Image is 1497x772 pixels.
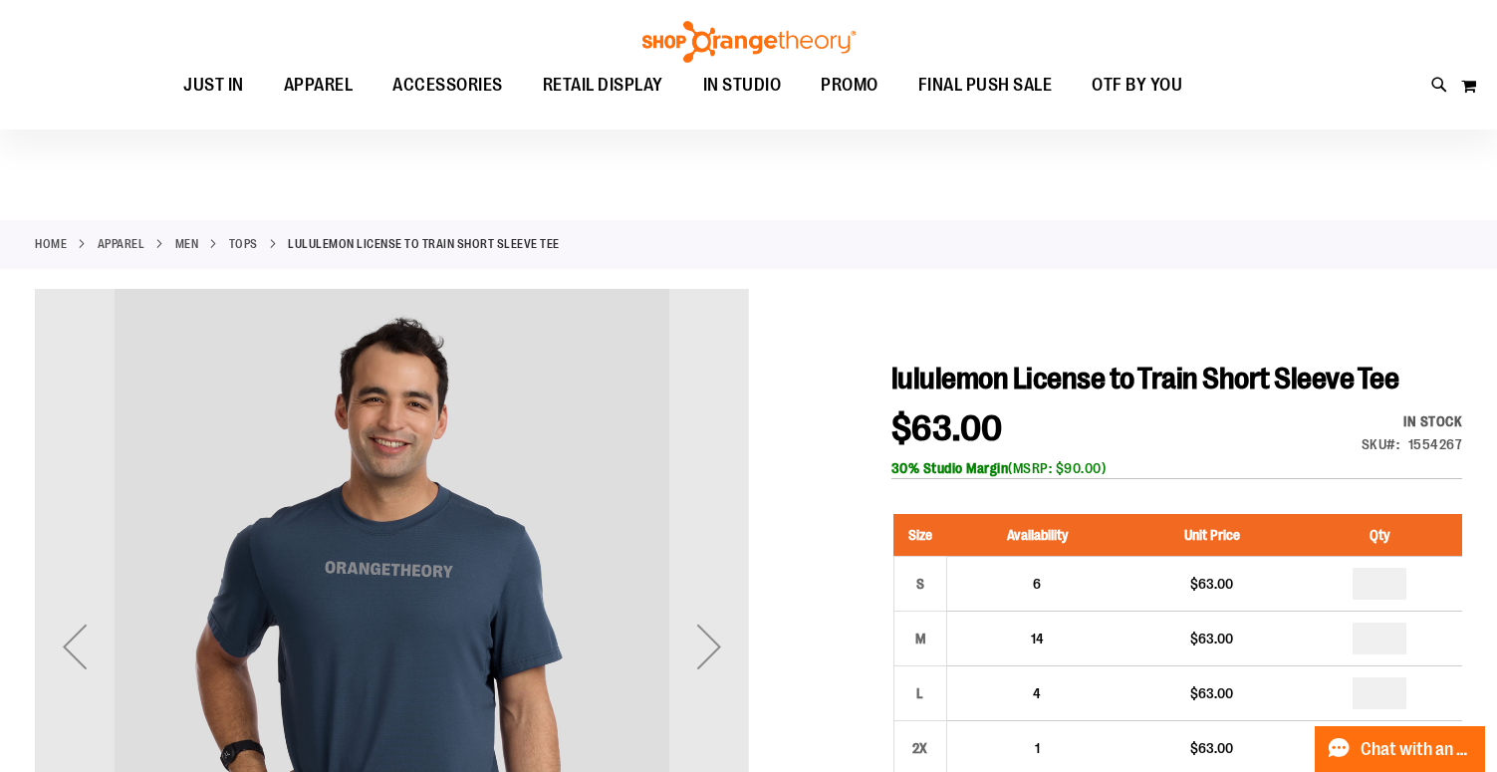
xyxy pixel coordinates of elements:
span: 6 [1033,576,1041,592]
div: Availability [1362,411,1463,431]
div: (MSRP: $90.00) [891,458,1462,478]
span: OTF BY YOU [1092,63,1182,108]
a: Home [35,235,67,253]
span: 14 [1031,631,1044,646]
a: MEN [175,235,199,253]
b: 30% Studio Margin [891,460,1009,476]
span: 1 [1035,740,1040,756]
th: Unit Price [1127,514,1297,557]
span: 4 [1033,685,1041,701]
div: S [905,569,935,599]
div: L [905,678,935,708]
span: RETAIL DISPLAY [543,63,663,108]
th: Availability [946,514,1127,557]
span: APPAREL [284,63,354,108]
strong: SKU [1362,436,1400,452]
img: Shop Orangetheory [639,21,859,63]
span: JUST IN [183,63,244,108]
div: M [905,624,935,653]
th: Qty [1297,514,1462,557]
div: $63.00 [1137,738,1287,758]
strong: lululemon License to Train Short Sleeve Tee [288,235,560,253]
span: FINAL PUSH SALE [918,63,1053,108]
span: IN STUDIO [703,63,782,108]
div: 2X [905,733,935,763]
div: $63.00 [1137,629,1287,648]
th: Size [893,514,946,557]
span: ACCESSORIES [392,63,503,108]
div: In stock [1362,411,1463,431]
span: Chat with an Expert [1361,740,1473,759]
button: Chat with an Expert [1315,726,1486,772]
a: APPAREL [98,235,145,253]
span: PROMO [821,63,878,108]
a: Tops [229,235,258,253]
span: $63.00 [891,408,1003,449]
span: lululemon License to Train Short Sleeve Tee [891,362,1399,395]
div: 1554267 [1408,434,1463,454]
div: $63.00 [1137,574,1287,594]
div: $63.00 [1137,683,1287,703]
